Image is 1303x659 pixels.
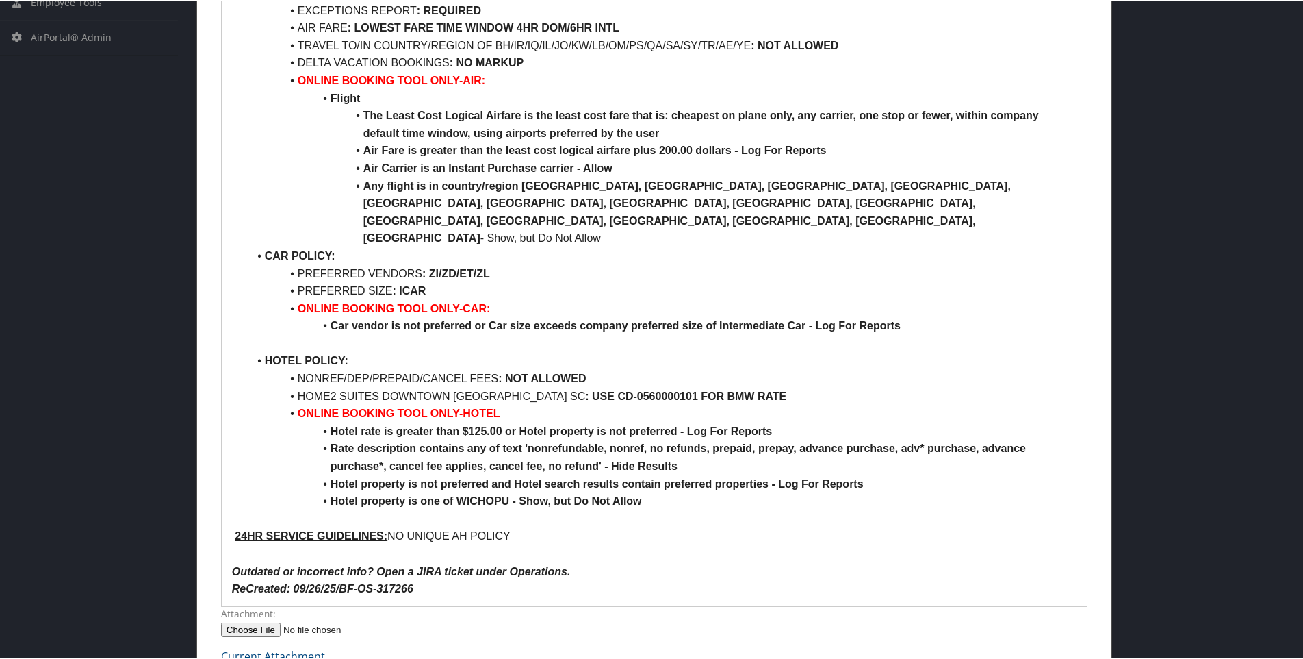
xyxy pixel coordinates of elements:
[232,564,571,576] em: Outdated or incorrect info? Open a JIRA ticket under Operations.
[235,529,387,540] u: 24HR SERVICE GUIDELINES:
[265,353,348,365] strong: HOTEL POLICY:
[248,176,1076,246] li: - Show, but Do Not Allow
[331,424,772,436] strong: Hotel rate is greater than $125.00 or Hotel property is not preferred - Log For Reports
[331,477,864,488] strong: Hotel property is not preferred and Hotel search results contain preferred properties - Log For R...
[331,319,901,330] strong: Car vendor is not preferred or Car size exceeds company preferred size of Intermediate Car - Log ...
[331,91,361,103] strong: Flight
[298,73,485,85] strong: ONLINE BOOKING TOOL ONLY-AIR:
[331,494,642,506] strong: Hotel property is one of WICHOPU - Show, but Do Not Allow
[363,143,827,155] strong: Air Fare is greater than the least cost logical airfare plus 200.00 dollars - Log For Reports
[298,406,500,418] strong: ONLINE BOOKING TOOL ONLY-HOTEL
[248,18,1076,36] li: AIR FARE
[363,108,1042,138] strong: The Least Cost Logical Airfare is the least cost fare that is: cheapest on plane only, any carrie...
[248,281,1076,299] li: PREFERRED SIZE
[265,249,335,260] strong: CAR POLICY:
[417,3,481,15] strong: : REQUIRED
[248,1,1076,18] li: EXCEPTIONS REPORT
[363,179,1014,243] strong: Any flight is in country/region [GEOGRAPHIC_DATA], [GEOGRAPHIC_DATA], [GEOGRAPHIC_DATA], [GEOGRAP...
[232,582,413,593] em: ReCreated: 09/26/25/BF-OS-317266
[392,284,426,295] strong: : ICAR
[348,21,619,32] strong: : LOWEST FARE TIME WINDOW 4HR DOM/6HR INTL
[585,389,786,401] strong: : USE CD-0560000101 FOR BMW RATE
[221,606,1087,619] label: Attachment:
[232,526,1076,544] p: NO UNIQUE AH POLICY
[498,371,586,383] strong: : NOT ALLOWED
[450,55,524,67] strong: : NO MARKUP
[248,53,1076,71] li: DELTA VACATION BOOKINGS
[363,161,612,173] strong: Air Carrier is an Instant Purchase carrier - Allow
[422,266,490,278] strong: : ZI/ZD/ET/ZL
[248,36,1076,53] li: TRAVEL TO/IN COUNTRY/REGION OF BH/IR/IQ/IL/JO/KW/LB/OM/PS/QA/SA/SY/TR/AE/YE
[248,264,1076,282] li: PREFERRED VENDORS
[331,459,678,471] strong: purchase*, cancel fee applies, cancel fee, no refund' - Hide Results
[751,38,838,50] strong: : NOT ALLOWED
[248,386,1076,404] li: HOME2 SUITES DOWNTOWN [GEOGRAPHIC_DATA] SC
[248,369,1076,386] li: NONREF/DEP/PREPAID/CANCEL FEES
[298,301,491,313] strong: ONLINE BOOKING TOOL ONLY-CAR:
[331,441,1026,453] strong: Rate description contains any of text 'nonrefundable, nonref, no refunds, prepaid, prepay, advanc...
